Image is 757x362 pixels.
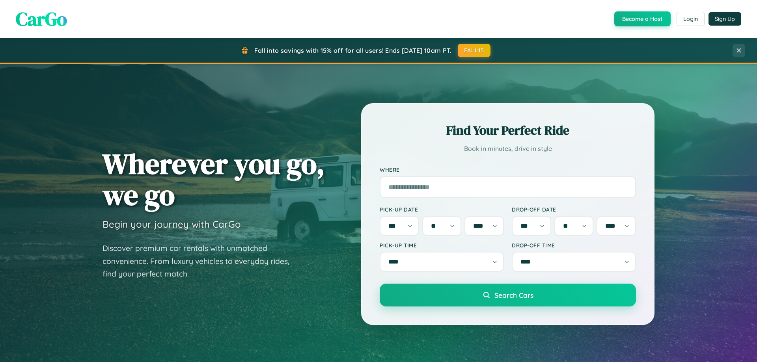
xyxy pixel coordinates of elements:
button: Become a Host [614,11,671,26]
button: Login [677,12,705,26]
label: Pick-up Date [380,206,504,213]
span: Search Cars [494,291,533,299]
button: Search Cars [380,284,636,306]
label: Where [380,166,636,173]
h2: Find Your Perfect Ride [380,122,636,139]
button: FALL15 [458,44,491,57]
button: Sign Up [709,12,741,26]
label: Pick-up Time [380,242,504,249]
h1: Wherever you go, we go [103,148,325,210]
label: Drop-off Time [512,242,636,249]
p: Book in minutes, drive in style [380,143,636,154]
p: Discover premium car rentals with unmatched convenience. From luxury vehicles to everyday rides, ... [103,242,300,280]
label: Drop-off Date [512,206,636,213]
span: CarGo [16,6,67,32]
h3: Begin your journey with CarGo [103,218,241,230]
span: Fall into savings with 15% off for all users! Ends [DATE] 10am PT. [254,46,452,54]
